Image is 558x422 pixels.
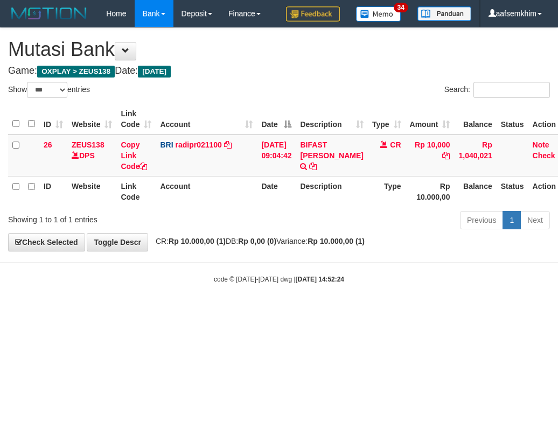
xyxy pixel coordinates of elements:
[497,104,528,135] th: Status
[214,276,344,283] small: code © [DATE]-[DATE] dwg |
[257,176,296,207] th: Date
[296,104,367,135] th: Description: activate to sort column ascending
[460,211,503,229] a: Previous
[116,176,156,207] th: Link Code
[454,176,496,207] th: Balance
[296,176,367,207] th: Description
[39,104,67,135] th: ID: activate to sort column ascending
[473,82,550,98] input: Search:
[454,135,496,177] td: Rp 1,040,021
[8,82,90,98] label: Show entries
[138,66,171,78] span: [DATE]
[156,176,257,207] th: Account
[8,39,550,60] h1: Mutasi Bank
[406,135,455,177] td: Rp 10,000
[37,66,115,78] span: OXPLAY > ZEUS138
[442,151,450,160] a: Copy Rp 10,000 to clipboard
[238,237,276,245] strong: Rp 0,00 (0)
[497,176,528,207] th: Status
[368,176,406,207] th: Type
[356,6,401,22] img: Button%20Memo.svg
[160,140,173,149] span: BRI
[121,140,147,171] a: Copy Link Code
[394,3,408,12] span: 34
[257,135,296,177] td: [DATE] 09:04:42
[257,104,296,135] th: Date: activate to sort column descending
[533,151,555,160] a: Check
[44,140,52,149] span: 26
[39,176,67,207] th: ID
[406,176,455,207] th: Rp 10.000,00
[309,162,317,171] a: Copy BIFAST ERIKA S PAUN to clipboard
[116,104,156,135] th: Link Code: activate to sort column ascending
[308,237,365,245] strong: Rp 10.000,00 (1)
[27,82,67,98] select: Showentries
[87,233,148,251] a: Toggle Descr
[454,104,496,135] th: Balance
[444,82,550,98] label: Search:
[533,140,549,149] a: Note
[368,104,406,135] th: Type: activate to sort column ascending
[286,6,340,22] img: Feedback.jpg
[406,104,455,135] th: Amount: activate to sort column ascending
[224,140,232,149] a: Copy radipr021100 to clipboard
[67,135,116,177] td: DPS
[156,104,257,135] th: Account: activate to sort column ascending
[390,140,401,149] span: CR
[175,140,221,149] a: radipr021100
[72,140,104,149] a: ZEUS138
[520,211,550,229] a: Next
[67,104,116,135] th: Website: activate to sort column ascending
[503,211,521,229] a: 1
[150,237,365,245] span: CR: DB: Variance:
[300,140,363,160] a: BIFAST [PERSON_NAME]
[169,237,226,245] strong: Rp 10.000,00 (1)
[8,66,550,76] h4: Game: Date:
[296,276,344,283] strong: [DATE] 14:52:24
[8,210,225,225] div: Showing 1 to 1 of 1 entries
[417,6,471,21] img: panduan.png
[8,233,85,251] a: Check Selected
[8,5,90,22] img: MOTION_logo.png
[67,176,116,207] th: Website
